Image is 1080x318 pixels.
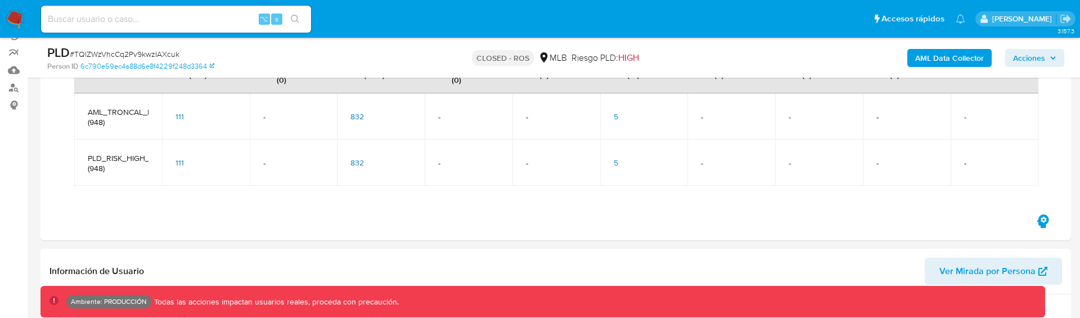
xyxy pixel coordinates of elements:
[881,13,944,25] span: Accesos rápidos
[1005,49,1064,67] button: Acciones
[175,111,184,122] span: 111
[71,299,147,304] p: Ambiente: PRODUCCIÓN
[88,107,148,127] span: AML_TRONCAL_FONDEOS_TX (948)
[876,112,937,122] span: -
[80,61,214,71] a: 6c790e59ec4a88d6e8f4229f248d3364
[618,51,639,64] span: HIGH
[260,14,268,24] span: ⌥
[526,112,587,122] span: -
[47,61,78,71] b: Person ID
[263,112,324,122] span: -
[263,158,324,168] span: -
[49,266,144,277] h1: Información de Usuario
[350,111,364,122] span: 832
[47,43,70,61] b: PLD
[151,297,399,307] p: Todas las acciones impactan usuarios reales, proceda con precaución.
[915,49,984,67] b: AML Data Collector
[526,158,587,168] span: -
[472,50,534,66] p: CLOSED - ROS
[701,158,762,168] span: -
[614,111,618,122] span: 5
[275,14,278,24] span: s
[701,112,762,122] span: -
[175,157,184,168] span: 111
[614,157,618,168] span: 5
[1060,13,1072,25] a: Salir
[789,112,849,122] span: -
[538,52,567,64] div: MLB
[964,112,1025,122] span: -
[70,48,179,60] span: # TQlZWzVhcCq2Pv9kwzIAXcuk
[939,258,1036,285] span: Ver Mirada por Persona
[438,112,499,122] span: -
[1013,49,1045,67] span: Acciones
[992,14,1056,24] p: juan.jsosa@mercadolibre.com.co
[438,158,499,168] span: -
[41,12,311,26] input: Buscar usuario o caso...
[1057,26,1074,35] span: 3.157.3
[283,11,307,27] button: search-icon
[907,49,992,67] button: AML Data Collector
[964,158,1025,168] span: -
[350,157,364,168] span: 832
[925,258,1062,285] button: Ver Mirada por Persona
[571,52,639,64] span: Riesgo PLD:
[789,158,849,168] span: -
[956,14,965,24] a: Notificaciones
[88,153,148,173] span: PLD_RISK_HIGH_SMART_MLB (948)
[876,158,937,168] span: -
